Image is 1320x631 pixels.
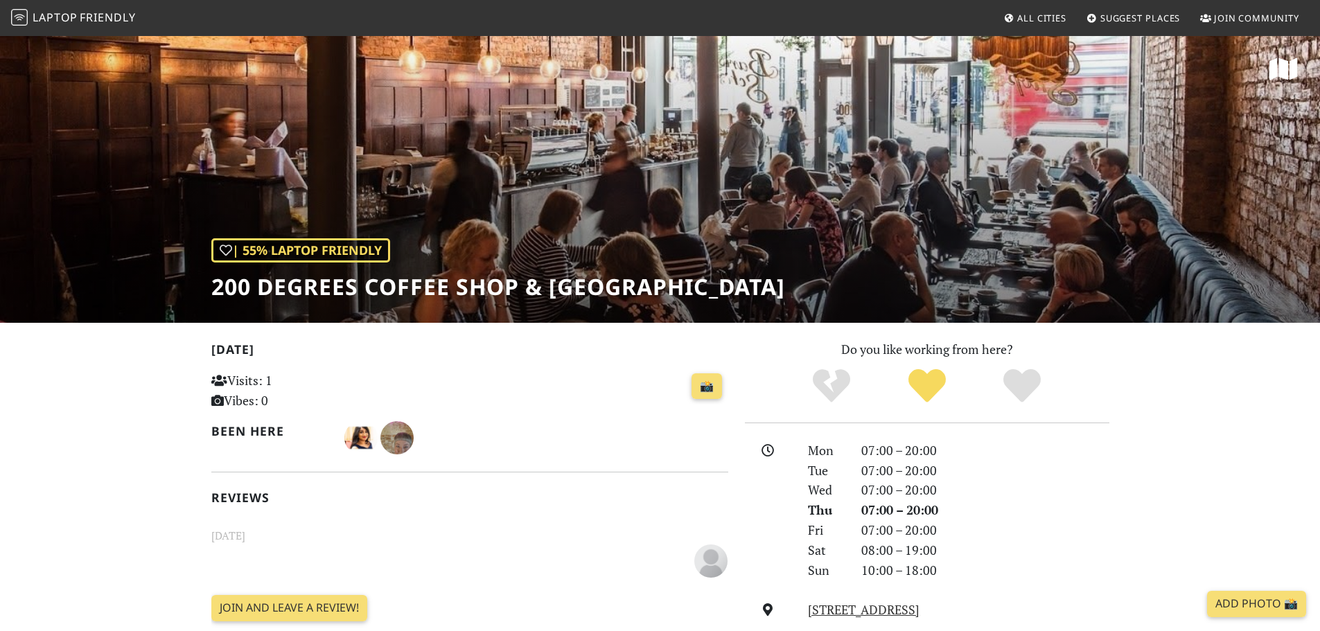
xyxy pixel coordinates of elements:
[853,461,1118,481] div: 07:00 – 20:00
[800,500,852,520] div: Thu
[800,520,852,540] div: Fri
[800,540,852,560] div: Sat
[853,441,1118,461] div: 07:00 – 20:00
[853,520,1118,540] div: 07:00 – 20:00
[800,560,852,580] div: Sun
[380,421,414,454] img: 4382-bryoney.jpg
[1017,12,1066,24] span: All Cities
[800,461,852,481] div: Tue
[211,342,728,362] h2: [DATE]
[800,441,852,461] div: Mon
[344,428,380,445] span: Catherine Babu
[694,544,728,578] img: blank-535327c66bd565773addf3077783bbfce4b00ec00e9fd257753287c682c7fa38.png
[11,9,28,26] img: LaptopFriendly
[80,10,135,25] span: Friendly
[211,595,367,621] a: Join and leave a review!
[11,6,136,30] a: LaptopFriendly LaptopFriendly
[879,367,975,405] div: Yes
[808,601,919,618] a: [STREET_ADDRESS]
[692,373,722,400] a: 📸
[974,367,1070,405] div: Definitely!
[853,480,1118,500] div: 07:00 – 20:00
[211,238,390,263] div: | 55% Laptop Friendly
[800,480,852,500] div: Wed
[853,560,1118,580] div: 10:00 – 18:00
[745,339,1109,359] p: Do you like working from here?
[211,371,373,411] p: Visits: 1 Vibes: 0
[33,10,78,25] span: Laptop
[694,551,728,567] span: Anonymous
[1214,12,1299,24] span: Join Community
[211,490,728,505] h2: Reviews
[211,274,785,300] h1: 200 Degrees Coffee Shop & [GEOGRAPHIC_DATA]
[1195,6,1305,30] a: Join Community
[1207,591,1306,617] a: Add Photo 📸
[211,424,328,438] h2: Been here
[1100,12,1181,24] span: Suggest Places
[203,527,737,544] small: [DATE]
[853,500,1118,520] div: 07:00 – 20:00
[784,367,879,405] div: No
[344,421,378,454] img: 1265-catherine.jpg
[380,428,414,445] span: Bryoney Cook
[853,540,1118,560] div: 08:00 – 19:00
[998,6,1072,30] a: All Cities
[1081,6,1186,30] a: Suggest Places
